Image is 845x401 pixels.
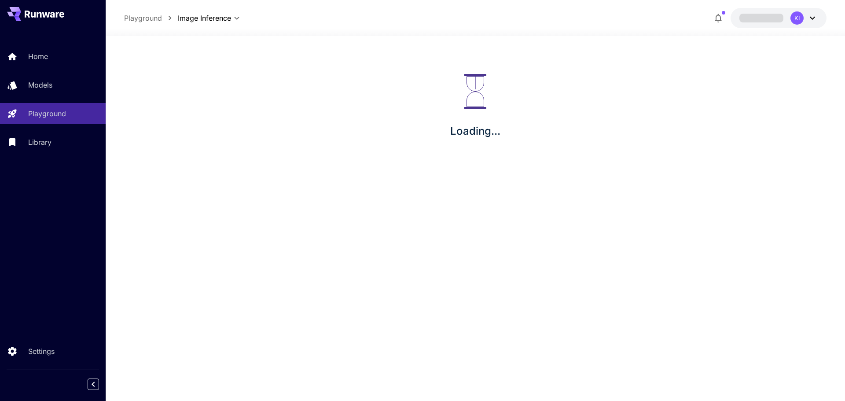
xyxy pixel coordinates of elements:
div: KI [790,11,804,25]
span: Image Inference [178,13,231,23]
p: Library [28,137,51,147]
nav: breadcrumb [124,13,178,23]
p: Loading... [450,123,500,139]
p: Models [28,80,52,90]
p: Playground [28,108,66,119]
button: Collapse sidebar [88,379,99,390]
button: KI [731,8,827,28]
div: Collapse sidebar [94,376,106,392]
p: Home [28,51,48,62]
a: Playground [124,13,162,23]
p: Settings [28,346,55,357]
